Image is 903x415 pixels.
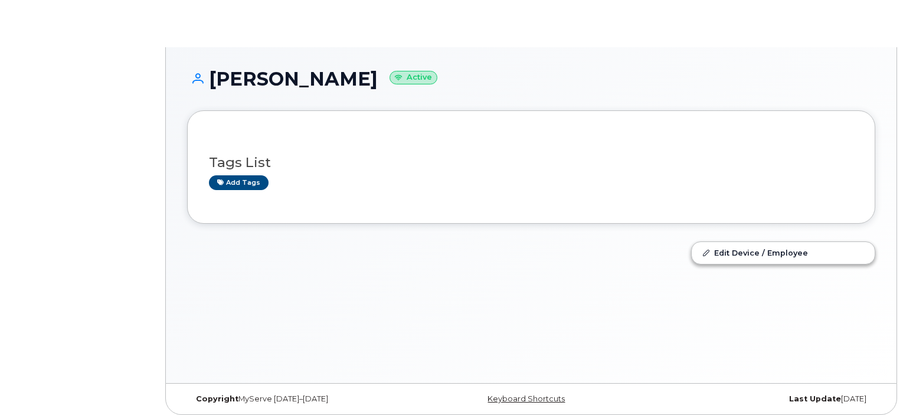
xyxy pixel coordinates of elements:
[187,68,875,89] h1: [PERSON_NAME]
[390,71,437,84] small: Active
[789,394,841,403] strong: Last Update
[209,175,269,190] a: Add tags
[209,155,853,170] h3: Tags List
[692,242,875,263] a: Edit Device / Employee
[488,394,565,403] a: Keyboard Shortcuts
[187,394,417,404] div: MyServe [DATE]–[DATE]
[646,394,875,404] div: [DATE]
[196,394,238,403] strong: Copyright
